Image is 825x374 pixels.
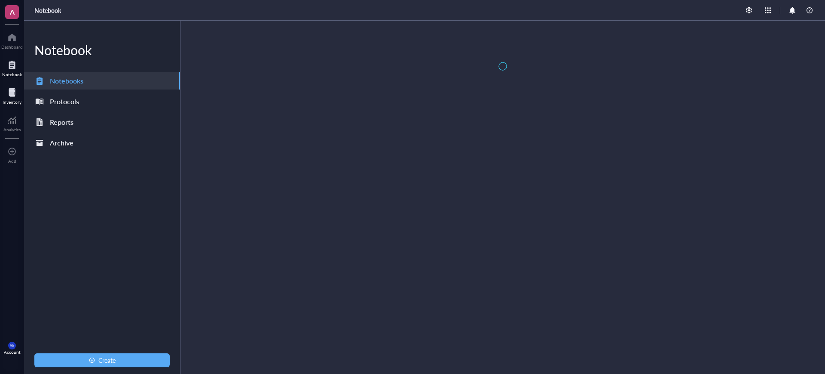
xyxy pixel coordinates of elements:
[24,72,180,90] a: Notebooks
[4,349,21,355] div: Account
[1,44,23,49] div: Dashboard
[2,58,22,77] a: Notebook
[3,127,21,132] div: Analytics
[2,72,22,77] div: Notebook
[50,116,73,128] div: Reports
[24,114,180,131] a: Reports
[50,75,83,87] div: Notebooks
[8,158,16,164] div: Add
[34,353,170,367] button: Create
[3,113,21,132] a: Analytics
[1,31,23,49] a: Dashboard
[10,6,15,17] span: A
[24,41,180,59] div: Notebook
[24,134,180,151] a: Archive
[98,357,116,364] span: Create
[50,96,79,108] div: Protocols
[24,93,180,110] a: Protocols
[50,137,73,149] div: Archive
[10,344,14,347] span: MK
[34,6,61,14] a: Notebook
[3,86,21,105] a: Inventory
[3,99,21,105] div: Inventory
